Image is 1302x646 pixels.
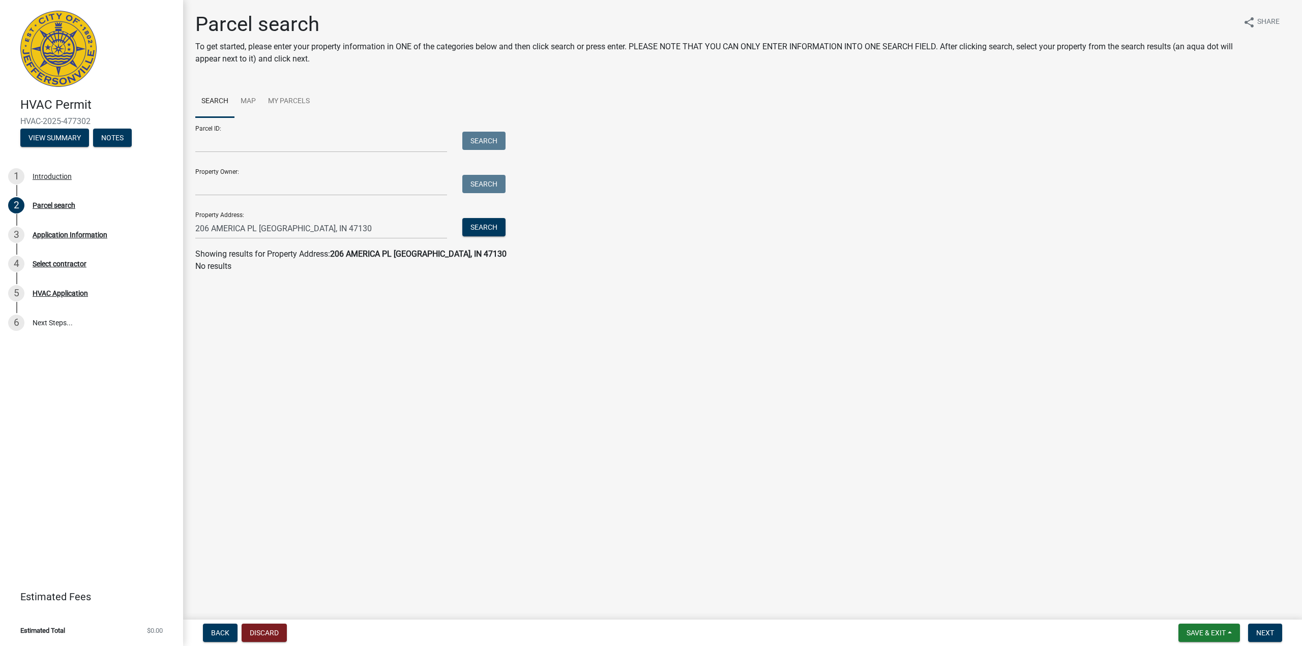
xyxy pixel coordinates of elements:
[8,256,24,272] div: 4
[1257,16,1280,28] span: Share
[147,627,163,634] span: $0.00
[33,231,107,238] div: Application Information
[242,624,287,642] button: Discard
[33,260,86,267] div: Select contractor
[1256,629,1274,637] span: Next
[462,132,506,150] button: Search
[195,85,234,118] a: Search
[20,134,89,142] wm-modal-confirm: Summary
[195,248,1290,260] div: Showing results for Property Address:
[262,85,316,118] a: My Parcels
[462,175,506,193] button: Search
[234,85,262,118] a: Map
[462,218,506,236] button: Search
[1178,624,1240,642] button: Save & Exit
[330,249,507,259] strong: 206 AMERICA PL [GEOGRAPHIC_DATA], IN 47130
[8,197,24,213] div: 2
[203,624,238,642] button: Back
[93,129,132,147] button: Notes
[1248,624,1282,642] button: Next
[33,290,88,297] div: HVAC Application
[211,629,229,637] span: Back
[33,173,72,180] div: Introduction
[8,285,24,301] div: 5
[195,12,1235,37] h1: Parcel search
[20,627,65,634] span: Estimated Total
[195,41,1235,65] p: To get started, please enter your property information in ONE of the categories below and then cl...
[1235,12,1288,32] button: shareShare
[33,202,75,209] div: Parcel search
[8,227,24,243] div: 3
[20,129,89,147] button: View Summary
[93,134,132,142] wm-modal-confirm: Notes
[20,11,97,87] img: City of Jeffersonville, Indiana
[1187,629,1226,637] span: Save & Exit
[195,260,1290,272] p: No results
[20,116,163,126] span: HVAC-2025-477302
[8,315,24,331] div: 6
[8,587,167,607] a: Estimated Fees
[8,168,24,184] div: 1
[1243,16,1255,28] i: share
[20,98,175,112] h4: HVAC Permit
